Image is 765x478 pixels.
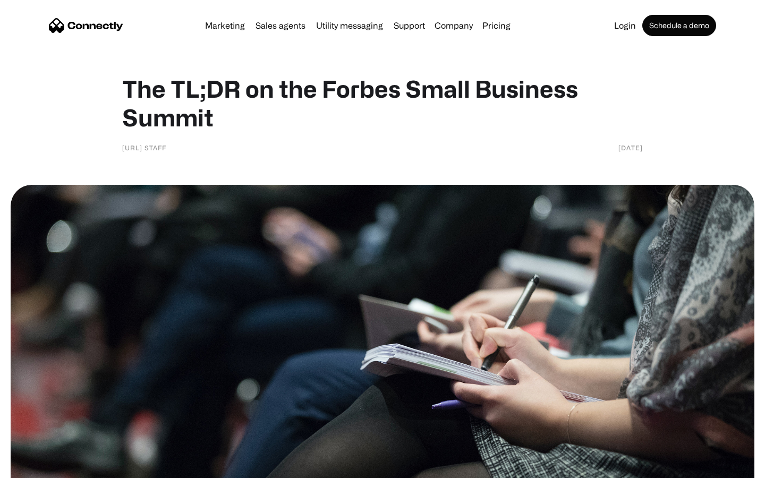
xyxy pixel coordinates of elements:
[610,21,640,30] a: Login
[435,18,473,33] div: Company
[389,21,429,30] a: Support
[201,21,249,30] a: Marketing
[21,459,64,474] ul: Language list
[642,15,716,36] a: Schedule a demo
[11,459,64,474] aside: Language selected: English
[122,74,643,132] h1: The TL;DR on the Forbes Small Business Summit
[122,142,166,153] div: [URL] Staff
[478,21,515,30] a: Pricing
[618,142,643,153] div: [DATE]
[312,21,387,30] a: Utility messaging
[251,21,310,30] a: Sales agents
